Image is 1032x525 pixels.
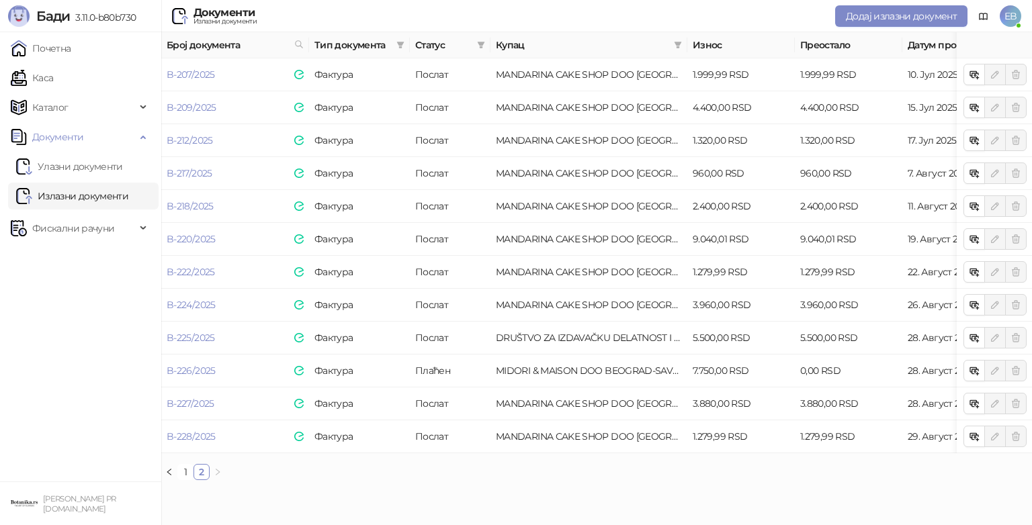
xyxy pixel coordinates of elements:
a: Каса [11,64,53,91]
span: filter [396,41,404,49]
td: Послат [410,58,490,91]
td: 3.960,00 RSD [795,289,902,322]
a: B-217/2025 [167,167,212,179]
td: 11. Август 2025. [902,190,1017,223]
td: Фактура [309,322,410,354]
td: 3.880,00 RSD [795,387,902,420]
img: e-Faktura [294,70,304,79]
td: Послат [410,289,490,322]
small: [PERSON_NAME] PR [DOMAIN_NAME] [43,494,116,514]
th: Тип документа [309,32,410,58]
td: 17. Јул 2025. [902,124,1017,157]
td: 1.320,00 RSD [795,124,902,157]
td: MANDARINA CAKE SHOP DOO BEOGRAD-STARI GRAD [490,223,687,256]
span: filter [671,35,685,55]
a: B-227/2025 [167,397,214,410]
td: 2.400,00 RSD [687,190,795,223]
span: filter [474,35,488,55]
td: 9.040,01 RSD [795,223,902,256]
li: Претходна страна [161,464,177,480]
td: 1.279,99 RSD [795,420,902,453]
td: MIDORI & MAISON DOO BEOGRAD-SAVSKI VENAC [490,354,687,387]
td: Послат [410,91,490,124]
td: 7.750,00 RSD [687,354,795,387]
span: Датум промета [908,38,987,52]
a: B-212/2025 [167,134,213,146]
th: Износ [687,32,795,58]
td: DRUŠTVO ZA IZDAVAČKU DELATNOST I INTEGRALNE MARKETING KOMUNIKACIJE NEW MOMENT NEW IDEAS COMPANY D... [490,322,687,354]
a: 1 [178,465,193,479]
th: Преостало [795,32,902,58]
span: Бади [36,8,70,24]
td: MANDARINA CAKE SHOP DOO BEOGRAD-STARI GRAD [490,124,687,157]
img: e-Faktura [294,169,304,178]
td: 9.040,01 RSD [687,223,795,256]
td: 15. Јул 2025. [902,91,1017,124]
button: right [210,464,226,480]
span: Број документа [167,38,289,52]
button: Додај излазни документ [835,5,967,27]
td: 2.400,00 RSD [795,190,902,223]
a: B-207/2025 [167,68,215,81]
td: Фактура [309,387,410,420]
a: Почетна [11,35,71,62]
a: B-209/2025 [167,101,216,113]
button: left [161,464,177,480]
td: Фактура [309,354,410,387]
a: B-228/2025 [167,430,216,442]
td: 1.320,00 RSD [687,124,795,157]
span: filter [477,41,485,49]
span: Тип документа [314,38,391,52]
td: 4.400,00 RSD [687,91,795,124]
td: Фактура [309,256,410,289]
td: 4.400,00 RSD [795,91,902,124]
td: MANDARINA CAKE SHOP DOO BEOGRAD-STARI GRAD [490,387,687,420]
img: e-Faktura [294,399,304,408]
td: Послат [410,256,490,289]
td: 1.279,99 RSD [795,256,902,289]
td: 19. Август 2025. [902,223,1017,256]
td: Послат [410,387,490,420]
td: Фактура [309,91,410,124]
a: B-225/2025 [167,332,215,344]
td: 28. Август 2025. [902,387,1017,420]
a: Документација [973,5,994,27]
td: MANDARINA CAKE SHOP DOO BEOGRAD-STARI GRAD [490,420,687,453]
td: 7. Август 2025. [902,157,1017,190]
a: B-226/2025 [167,365,216,377]
td: Послат [410,223,490,256]
img: e-Faktura [294,234,304,244]
td: 1.999,99 RSD [795,58,902,91]
td: 3.960,00 RSD [687,289,795,322]
th: Број документа [161,32,309,58]
td: Фактура [309,190,410,223]
span: 3.11.0-b80b730 [70,11,136,23]
td: 5.500,00 RSD [687,322,795,354]
td: MANDARINA CAKE SHOP DOO BEOGRAD-STARI GRAD [490,91,687,124]
img: e-Faktura [294,136,304,145]
li: 2 [193,464,210,480]
a: Ulazni dokumentiУлазни документи [16,153,123,180]
td: MANDARINA CAKE SHOP DOO BEOGRAD-STARI GRAD [490,58,687,91]
td: Послат [410,420,490,453]
td: 28. Август 2025. [902,354,1017,387]
td: Фактура [309,124,410,157]
span: Додај излазни документ [846,10,957,22]
th: Датум промета [902,32,1017,58]
td: 3.880,00 RSD [687,387,795,420]
th: Купац [490,32,687,58]
td: 29. Август 2025. [902,420,1017,453]
td: Послат [410,157,490,190]
td: Послат [410,322,490,354]
span: right [214,468,222,476]
li: Следећа страна [210,464,226,480]
td: Плаћен [410,354,490,387]
span: left [165,468,173,476]
td: 960,00 RSD [687,157,795,190]
td: 5.500,00 RSD [795,322,902,354]
td: Послат [410,124,490,157]
a: B-220/2025 [167,233,216,245]
td: 28. Август 2025. [902,322,1017,354]
td: 26. Август 2025. [902,289,1017,322]
td: MANDARINA CAKE SHOP DOO BEOGRAD-STARI GRAD [490,289,687,322]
